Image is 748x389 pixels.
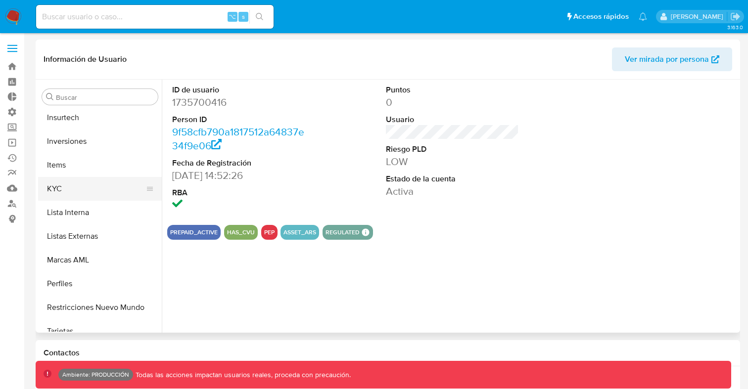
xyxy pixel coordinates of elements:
[172,125,304,153] a: 9f58cfb790a1817512a64837e34f9e06
[612,47,732,71] button: Ver mirada por persona
[38,248,162,272] button: Marcas AML
[639,12,647,21] a: Notificaciones
[38,272,162,296] button: Perfiles
[386,95,518,109] dd: 0
[38,153,162,177] button: Items
[46,93,54,101] button: Buscar
[44,348,732,358] h1: Contactos
[36,10,274,23] input: Buscar usuario o caso...
[133,370,351,380] p: Todas las acciones impactan usuarios reales, proceda con precaución.
[172,95,305,109] dd: 1735700416
[386,155,518,169] dd: LOW
[386,173,518,184] dt: Estado de la cuenta
[38,224,162,248] button: Listas Externas
[229,12,236,21] span: ⌥
[242,12,245,21] span: s
[38,201,162,224] button: Lista Interna
[62,373,129,377] p: Ambiente: PRODUCCIÓN
[625,47,709,71] span: Ver mirada por persona
[386,114,518,125] dt: Usuario
[573,11,629,22] span: Accesos rápidos
[671,12,727,21] p: lucio.romano@mercadolibre.com
[38,296,162,319] button: Restricciones Nuevo Mundo
[386,184,518,198] dd: Activa
[44,54,127,64] h1: Información de Usuario
[56,93,154,102] input: Buscar
[172,158,305,169] dt: Fecha de Registración
[38,106,162,130] button: Insurtech
[730,11,741,22] a: Salir
[38,319,162,343] button: Tarjetas
[386,85,518,95] dt: Puntos
[386,144,518,155] dt: Riesgo PLD
[172,169,305,182] dd: [DATE] 14:52:26
[172,114,305,125] dt: Person ID
[38,130,162,153] button: Inversiones
[38,177,154,201] button: KYC
[172,85,305,95] dt: ID de usuario
[172,187,305,198] dt: RBA
[249,10,270,24] button: search-icon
